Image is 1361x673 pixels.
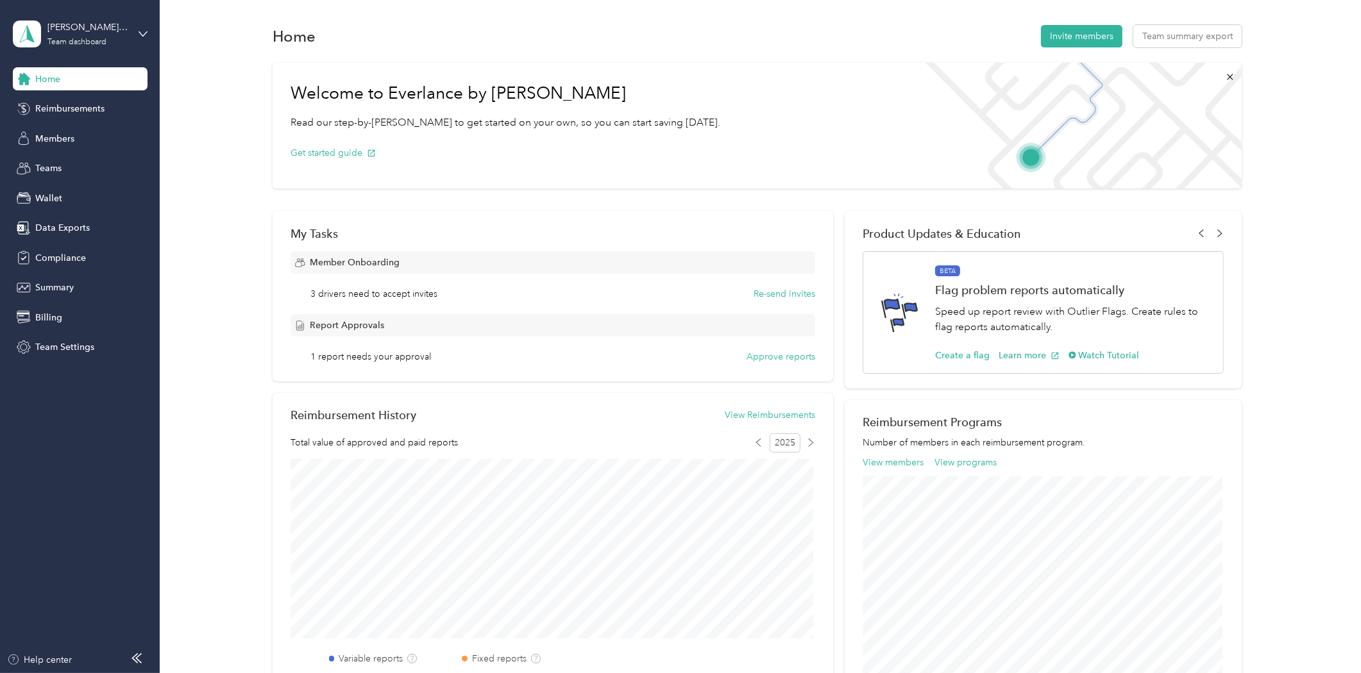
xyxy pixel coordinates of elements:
[35,340,94,354] span: Team Settings
[310,256,400,269] span: Member Onboarding
[310,319,384,332] span: Report Approvals
[770,433,800,453] span: 2025
[35,162,62,175] span: Teams
[1041,25,1122,47] button: Invite members
[863,456,924,469] button: View members
[291,83,720,104] h1: Welcome to Everlance by [PERSON_NAME]
[47,21,128,34] div: [PERSON_NAME] Distributors
[725,408,815,422] button: View Reimbursements
[35,102,105,115] span: Reimbursements
[935,265,960,277] span: BETA
[35,72,60,86] span: Home
[7,653,72,667] button: Help center
[291,408,416,422] h2: Reimbursement History
[935,304,1210,335] p: Speed up report review with Outlier Flags. Create rules to flag reports automatically.
[291,436,458,449] span: Total value of approved and paid reports
[1133,25,1242,47] button: Team summary export
[934,456,997,469] button: View programs
[754,287,815,301] button: Re-send invites
[35,311,62,324] span: Billing
[35,192,62,205] span: Wallet
[339,652,403,665] label: Variable reports
[863,436,1224,449] p: Number of members in each reimbursement program.
[291,115,720,131] p: Read our step-by-[PERSON_NAME] to get started on your own, so you can start saving [DATE].
[35,132,74,145] span: Members
[311,350,432,363] span: 1 report needs your approval
[913,63,1242,188] img: Welcome to everlance
[863,227,1021,240] span: Product Updates & Education
[35,281,74,294] span: Summary
[999,349,1060,362] button: Learn more
[1289,601,1361,673] iframe: Everlance-gr Chat Button Frame
[747,350,815,363] button: Approve reports
[1069,349,1140,362] button: Watch Tutorial
[291,146,376,160] button: Get started guide
[47,38,106,46] div: Team dashboard
[311,287,438,301] span: 3 drivers need to accept invites
[935,283,1210,297] h1: Flag problem reports automatically
[863,415,1224,429] h2: Reimbursement Programs
[472,652,527,665] label: Fixed reports
[35,251,86,265] span: Compliance
[35,221,90,235] span: Data Exports
[935,349,990,362] button: Create a flag
[273,29,316,43] h1: Home
[291,227,815,240] div: My Tasks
